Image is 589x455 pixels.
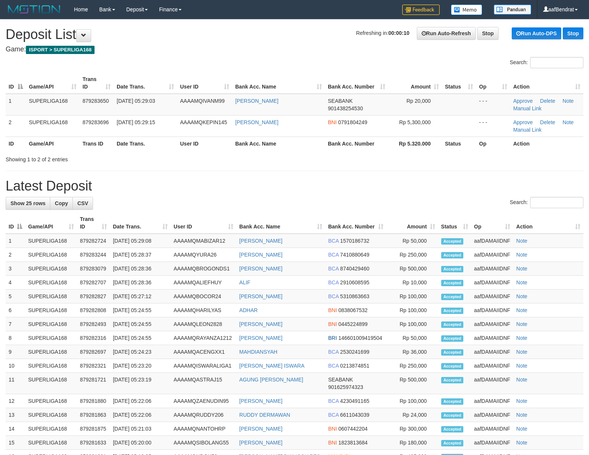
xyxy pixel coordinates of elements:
[388,137,442,150] th: Rp 5.320.000
[328,349,339,355] span: BCA
[171,234,236,248] td: AAAAMQMABIZAR12
[110,331,171,345] td: [DATE] 05:24:55
[6,422,25,436] td: 14
[510,57,583,68] label: Search:
[239,412,290,418] a: RUDDY DERMAWAN
[402,5,440,15] img: Feedback.jpg
[171,373,236,394] td: AAAAMQASTRAJ15
[26,137,80,150] th: Game/API
[77,408,110,422] td: 879281863
[110,234,171,248] td: [DATE] 05:29:08
[6,234,25,248] td: 1
[6,436,25,450] td: 15
[177,72,232,94] th: User ID: activate to sort column ascending
[6,72,26,94] th: ID: activate to sort column descending
[6,197,50,210] a: Show 25 rows
[25,248,77,262] td: SUPERLIGA168
[476,137,510,150] th: Op
[239,266,282,272] a: [PERSON_NAME]
[77,436,110,450] td: 879281633
[25,408,77,422] td: SUPERLIGA168
[110,317,171,331] td: [DATE] 05:24:55
[77,422,110,436] td: 879281875
[516,238,527,244] a: Note
[171,262,236,276] td: AAAAMQBROGONDS1
[340,238,370,244] span: Copy 1570186732 to clipboard
[171,331,236,345] td: AAAAMQRAYANZA1212
[386,234,438,248] td: Rp 50,000
[338,321,368,327] span: Copy 0445224899 to clipboard
[25,276,77,290] td: SUPERLIGA168
[6,212,25,234] th: ID: activate to sort column descending
[171,317,236,331] td: AAAAMQLEON2828
[325,72,388,94] th: Bank Acc. Number: activate to sort column ascending
[441,412,464,419] span: Accepted
[114,72,177,94] th: Date Trans.: activate to sort column ascending
[11,200,45,206] span: Show 25 rows
[77,331,110,345] td: 879282316
[540,98,555,104] a: Delete
[325,137,388,150] th: Bank Acc. Number
[6,46,583,53] h4: Game:
[386,436,438,450] td: Rp 180,000
[516,377,527,383] a: Note
[386,373,438,394] td: Rp 500,000
[441,294,464,300] span: Accepted
[239,335,282,341] a: [PERSON_NAME]
[340,398,370,404] span: Copy 4230491165 to clipboard
[6,276,25,290] td: 4
[451,5,482,15] img: Button%20Memo.svg
[80,72,114,94] th: Trans ID: activate to sort column ascending
[441,335,464,342] span: Accepted
[171,276,236,290] td: AAAAMQALIEFHUY
[471,359,513,373] td: aafDAMAIIDNF
[338,426,368,432] span: Copy 0607442204 to clipboard
[338,119,367,125] span: Copy 0791804249 to clipboard
[438,212,471,234] th: Status: activate to sort column ascending
[6,317,25,331] td: 7
[171,394,236,408] td: AAAAMQZAENUDIN95
[6,373,25,394] td: 11
[516,349,527,355] a: Note
[516,335,527,341] a: Note
[26,115,80,137] td: SUPERLIGA168
[110,422,171,436] td: [DATE] 05:21:03
[328,293,339,299] span: BCA
[171,408,236,422] td: AAAAMQRUDDY206
[441,363,464,369] span: Accepted
[77,212,110,234] th: Trans ID: activate to sort column ascending
[386,317,438,331] td: Rp 100,000
[239,293,282,299] a: [PERSON_NAME]
[77,248,110,262] td: 879283244
[471,317,513,331] td: aafDAMAIIDNF
[6,115,26,137] td: 2
[516,293,527,299] a: Note
[513,119,533,125] a: Approve
[171,303,236,317] td: AAAAMQHARILYAS
[540,119,555,125] a: Delete
[171,345,236,359] td: AAAAMQACENGXX1
[117,119,155,125] span: [DATE] 05:29:15
[25,262,77,276] td: SUPERLIGA168
[386,359,438,373] td: Rp 250,000
[513,127,542,133] a: Manual Link
[239,440,282,446] a: [PERSON_NAME]
[386,331,438,345] td: Rp 50,000
[530,57,583,68] input: Search:
[386,345,438,359] td: Rp 36,000
[340,266,370,272] span: Copy 8740429460 to clipboard
[171,290,236,303] td: AAAAMQBOCOR24
[328,98,353,104] span: SEABANK
[471,436,513,450] td: aafDAMAIIDNF
[510,137,583,150] th: Action
[328,426,337,432] span: BNI
[476,72,510,94] th: Op: activate to sort column ascending
[171,212,236,234] th: User ID: activate to sort column ascending
[110,373,171,394] td: [DATE] 05:23:19
[171,248,236,262] td: AAAAMQYURA26
[6,153,240,163] div: Showing 1 to 2 of 2 entries
[26,72,80,94] th: Game/API: activate to sort column ascending
[6,27,583,42] h1: Deposit List
[6,359,25,373] td: 10
[117,98,155,104] span: [DATE] 05:29:03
